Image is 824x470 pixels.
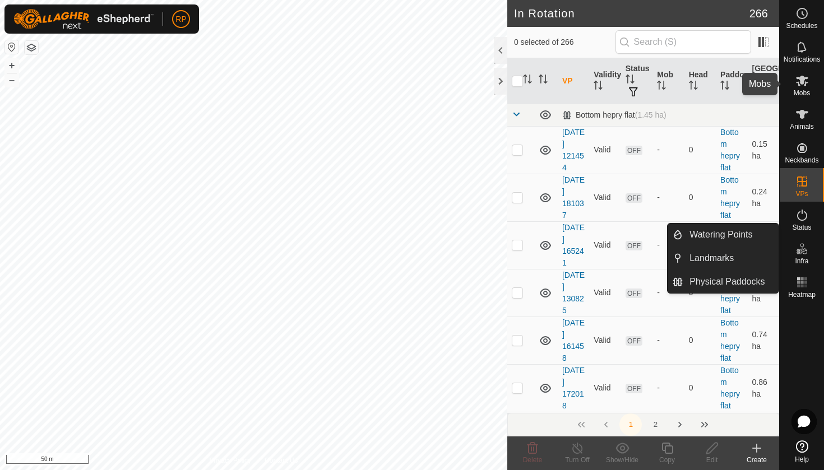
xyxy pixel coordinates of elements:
a: Physical Paddocks [683,271,779,293]
span: VPs [795,190,808,197]
span: Help [795,456,809,463]
div: - [657,334,679,346]
button: Last Page [693,413,716,436]
a: Bottom hepry flat [720,318,740,362]
span: OFF [626,193,642,203]
button: Reset Map [5,40,18,54]
div: Turn Off [555,455,600,465]
button: 1 [619,413,642,436]
div: Create [734,455,779,465]
td: 0.86 ha [748,364,779,412]
a: Privacy Policy [209,455,251,466]
a: Help [780,436,824,467]
img: Gallagher Logo [13,9,154,29]
th: Mob [652,58,684,104]
th: Paddock [716,58,747,104]
button: 2 [644,413,666,436]
a: [DATE] 165241 [562,223,585,267]
li: Watering Points [668,224,779,246]
div: - [657,287,679,299]
span: Delete [523,456,543,464]
p-sorticon: Activate to sort [539,76,548,85]
td: 0 [684,317,716,364]
span: Status [792,224,811,231]
td: Valid [589,317,621,364]
div: - [657,144,679,156]
span: OFF [626,288,642,298]
span: Neckbands [785,157,818,164]
li: Physical Paddocks [668,271,779,293]
td: 0.24 ha [748,174,779,221]
span: Schedules [786,22,817,29]
p-sorticon: Activate to sort [720,82,729,91]
div: Edit [689,455,734,465]
a: [DATE] 130825 [562,271,585,315]
button: Map Layers [25,41,38,54]
td: Valid [589,364,621,412]
span: 266 [749,5,768,22]
td: Valid [589,174,621,221]
span: Landmarks [689,252,734,265]
a: [DATE] 121454 [562,128,585,172]
p-sorticon: Activate to sort [523,76,532,85]
td: 0.15 ha [748,126,779,174]
a: Bottom hepry flat [720,366,740,410]
p-sorticon: Activate to sort [752,88,761,97]
th: [GEOGRAPHIC_DATA] Area [748,58,779,104]
span: Animals [790,123,814,130]
td: 0 [684,126,716,174]
div: - [657,382,679,394]
span: OFF [626,241,642,250]
a: Landmarks [683,247,779,269]
span: OFF [626,146,642,155]
span: Watering Points [689,228,752,241]
a: Bottom hepry flat [720,271,740,315]
span: Mobs [794,90,810,96]
a: Watering Points [683,224,779,246]
td: Valid [589,126,621,174]
button: + [5,59,18,72]
div: Copy [645,455,689,465]
p-sorticon: Activate to sort [626,76,635,85]
td: Valid [589,221,621,269]
th: VP [558,58,589,104]
span: OFF [626,384,642,393]
a: Bottom hepry flat [720,128,740,172]
a: Bottom hepry flat [720,175,740,220]
td: 0 [684,174,716,221]
td: 0.74 ha [748,317,779,364]
td: 0 [684,221,716,269]
a: [DATE] 161458 [562,318,585,362]
span: Infra [795,258,808,264]
p-sorticon: Activate to sort [657,82,666,91]
span: OFF [626,336,642,346]
p-sorticon: Activate to sort [594,82,603,91]
td: 0 [684,412,716,459]
span: Physical Paddocks [689,275,765,288]
a: Contact Us [265,455,298,466]
li: Landmarks [668,247,779,269]
td: Valid [589,412,621,459]
div: - [657,192,679,203]
button: – [5,73,18,87]
th: Status [621,58,652,104]
div: - [657,239,679,251]
span: Notifications [784,56,820,63]
a: [DATE] 172018 [562,366,585,410]
input: Search (S) [615,30,751,54]
span: RP [175,13,186,25]
th: Head [684,58,716,104]
th: Validity [589,58,621,104]
p-sorticon: Activate to sort [689,82,698,91]
td: 0.98 ha [748,412,779,459]
span: 0 selected of 266 [514,36,615,48]
a: [DATE] 181037 [562,175,585,220]
td: 0.37 ha [748,221,779,269]
div: Show/Hide [600,455,645,465]
span: Heatmap [788,291,816,298]
h2: In Rotation [514,7,749,20]
span: (1.45 ha) [635,110,666,119]
button: Next Page [669,413,691,436]
div: Bottom hepry flat [562,110,666,120]
td: Valid [589,269,621,317]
